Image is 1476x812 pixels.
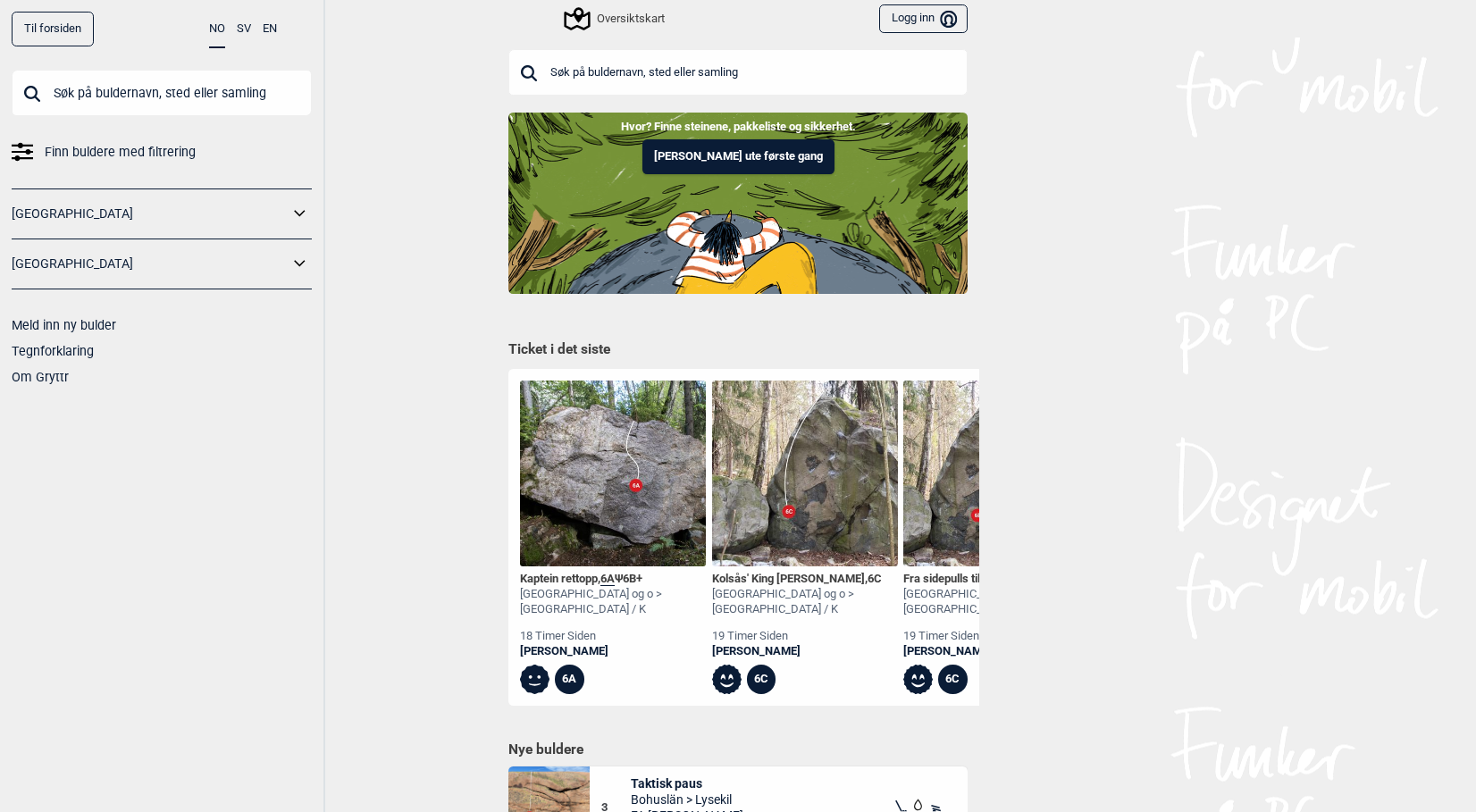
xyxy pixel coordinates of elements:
img: Kaptein rettopp 210528 [520,381,706,566]
img: Kolsas King Fisher 210321 [712,381,898,566]
div: Kaptein rettopp , Ψ [520,572,706,587]
div: [GEOGRAPHIC_DATA] og o > [GEOGRAPHIC_DATA] / K [712,587,898,617]
div: [GEOGRAPHIC_DATA] og o > [GEOGRAPHIC_DATA] / K [520,587,706,617]
div: 6C [938,665,968,694]
a: Tegnforklaring [12,344,94,358]
span: Bohuslän > Lysekil [631,791,743,808]
div: [GEOGRAPHIC_DATA] og o > [GEOGRAPHIC_DATA] / K [903,587,1089,617]
span: Finn buldere med filtrering [45,139,196,165]
div: Fra sidepulls til ti... , Ψ [903,572,1089,587]
button: SV [237,12,251,46]
p: Hvor? Finne steinene, pakkeliste og sikkerhet. [13,118,1463,136]
span: 6B+ [623,572,642,585]
a: [PERSON_NAME] [903,644,1089,659]
img: Indoor to outdoor [508,113,968,293]
a: Meld inn ny bulder [12,318,116,332]
button: EN [263,12,277,46]
a: [GEOGRAPHIC_DATA] [12,201,289,227]
button: [PERSON_NAME] ute første gang [642,139,834,174]
div: 6C [747,665,776,694]
div: 19 timer siden [903,629,1089,644]
input: Søk på buldernavn, sted eller samling [508,49,968,96]
a: [GEOGRAPHIC_DATA] [12,251,289,277]
span: Taktisk paus [631,775,743,791]
a: Finn buldere med filtrering [12,139,312,165]
a: [PERSON_NAME] [520,644,706,659]
a: Til forsiden [12,12,94,46]
h1: Nye buldere [508,741,968,758]
span: 6A [600,572,615,586]
button: NO [209,12,225,48]
span: 6C [868,572,882,585]
div: 6A [555,665,584,694]
div: Kolsås' King [PERSON_NAME] , [712,572,898,587]
input: Søk på buldernavn, sted eller samling [12,70,312,116]
button: Logg inn [879,4,968,34]
a: [PERSON_NAME] [712,644,898,659]
a: Om Gryttr [12,370,69,384]
img: Fra sidepulls til tinderangling 210410 [903,381,1089,566]
div: 19 timer siden [712,629,898,644]
div: Oversiktskart [566,8,665,29]
div: 18 timer siden [520,629,706,644]
h1: Ticket i det siste [508,340,968,360]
